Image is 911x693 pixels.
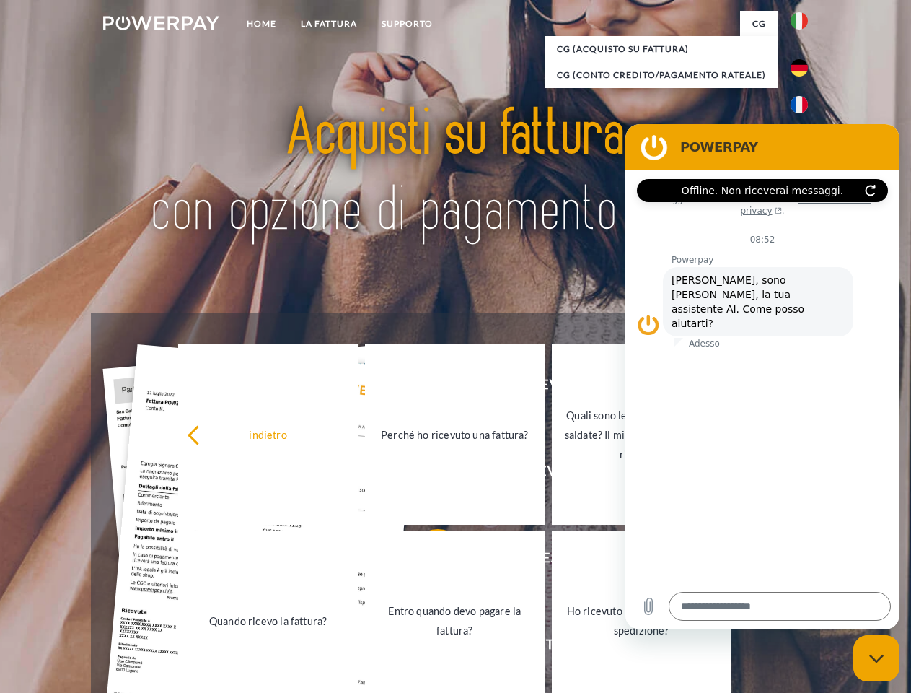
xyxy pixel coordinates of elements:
[289,11,369,37] a: LA FATTURA
[791,59,808,77] img: de
[791,12,808,30] img: it
[103,16,219,30] img: logo-powerpay-white.svg
[374,601,536,640] div: Entro quando devo pagare la fattura?
[187,611,349,630] div: Quando ricevo la fattura?
[374,424,536,444] div: Perché ho ricevuto una fattura?
[545,62,778,88] a: CG (Conto Credito/Pagamento rateale)
[369,11,445,37] a: Supporto
[740,11,778,37] a: CG
[853,635,899,681] iframe: Pulsante per aprire la finestra di messaggistica, conversazione in corso
[187,424,349,444] div: indietro
[545,36,778,62] a: CG (Acquisto su fattura)
[791,96,808,113] img: fr
[560,405,723,463] div: Quali sono le fatture non ancora saldate? Il mio pagamento è stato ricevuto?
[552,344,731,525] a: Quali sono le fatture non ancora saldate? Il mio pagamento è stato ricevuto?
[234,11,289,37] a: Home
[625,124,899,629] iframe: Finestra di messaggistica
[560,601,723,640] div: Ho ricevuto solo una parte della spedizione?
[138,69,773,276] img: title-powerpay_it.svg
